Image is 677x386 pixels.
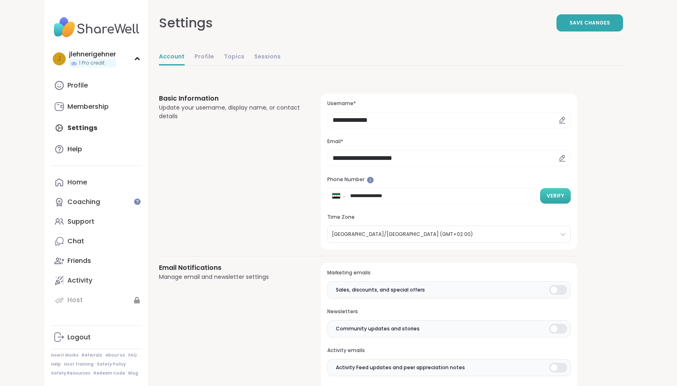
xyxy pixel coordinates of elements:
span: Verify [547,192,564,200]
div: Update your username, display name, or contact details [159,103,302,121]
div: Coaching [67,197,100,206]
a: FAQ [128,352,137,358]
iframe: Spotlight [134,198,141,205]
a: Home [51,173,142,192]
span: 1 Pro credit [79,60,105,67]
h3: Email Notifications [159,263,302,273]
span: j [57,54,61,64]
a: Support [51,212,142,231]
div: Host [67,296,83,305]
h3: Activity emails [327,347,570,354]
h3: Marketing emails [327,269,570,276]
a: Profile [51,76,142,95]
a: Chat [51,231,142,251]
div: Manage email and newsletter settings [159,273,302,281]
h3: Basic Information [159,94,302,103]
a: Topics [224,49,244,65]
div: Settings [159,13,213,33]
h3: Time Zone [327,214,570,221]
a: Safety Resources [51,370,90,376]
a: Profile [194,49,214,65]
img: ShareWell Nav Logo [51,13,142,42]
a: Safety Policy [97,361,126,367]
span: Sales, discounts, and special offers [336,286,425,294]
h3: Phone Number [327,176,570,183]
a: Host [51,290,142,310]
div: Support [67,217,94,226]
h3: Email* [327,138,570,145]
button: Verify [540,188,571,204]
h3: Username* [327,100,570,107]
div: Help [67,145,82,154]
a: Activity [51,271,142,290]
button: Save Changes [556,14,623,31]
a: Host Training [64,361,94,367]
div: jlehnerigehner [69,50,116,59]
div: Home [67,178,87,187]
div: Profile [67,81,88,90]
span: Save Changes [570,19,610,27]
a: Membership [51,97,142,117]
div: Membership [67,102,109,111]
a: Help [51,139,142,159]
div: Activity [67,276,92,285]
span: Activity Feed updates and peer appreciation notes [336,364,465,371]
a: Logout [51,328,142,347]
iframe: Spotlight [367,177,374,184]
a: Blog [128,370,138,376]
div: Chat [67,237,84,246]
span: Community updates and stories [336,325,420,332]
a: Coaching [51,192,142,212]
a: How It Works [51,352,78,358]
a: Sessions [254,49,281,65]
div: Friends [67,256,91,265]
a: Help [51,361,61,367]
div: Logout [67,333,91,342]
a: Account [159,49,185,65]
a: Friends [51,251,142,271]
a: About Us [105,352,125,358]
a: Redeem Code [94,370,125,376]
h3: Newsletters [327,308,570,315]
a: Referrals [82,352,102,358]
